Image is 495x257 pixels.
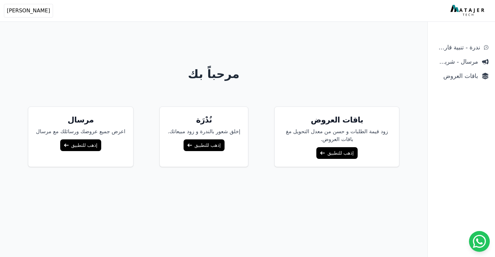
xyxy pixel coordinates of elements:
[434,71,478,81] span: باقات العروض
[184,139,225,151] a: إذهب للتطبيق
[316,147,357,159] a: إذهب للتطبيق
[282,128,391,143] p: زود قيمة الطلبات و حسن من معدل التحويل مغ باقات العروض.
[4,4,53,18] button: [PERSON_NAME]
[36,128,126,135] p: اعرض جميع عروضك ورسائلك مع مرسال
[168,128,240,135] p: إخلق شعور بالندرة و زود مبيعاتك.
[282,115,391,125] h5: باقات العروض
[450,5,486,17] img: MatajerTech Logo
[60,139,101,151] a: إذهب للتطبيق
[168,115,240,125] h5: نُدْرَة
[434,57,478,66] span: مرسال - شريط دعاية
[6,68,422,81] h1: مرحباً بك
[36,115,126,125] h5: مرسال
[7,7,50,15] span: [PERSON_NAME]
[434,43,480,52] span: ندرة - تنبية قارب علي النفاذ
